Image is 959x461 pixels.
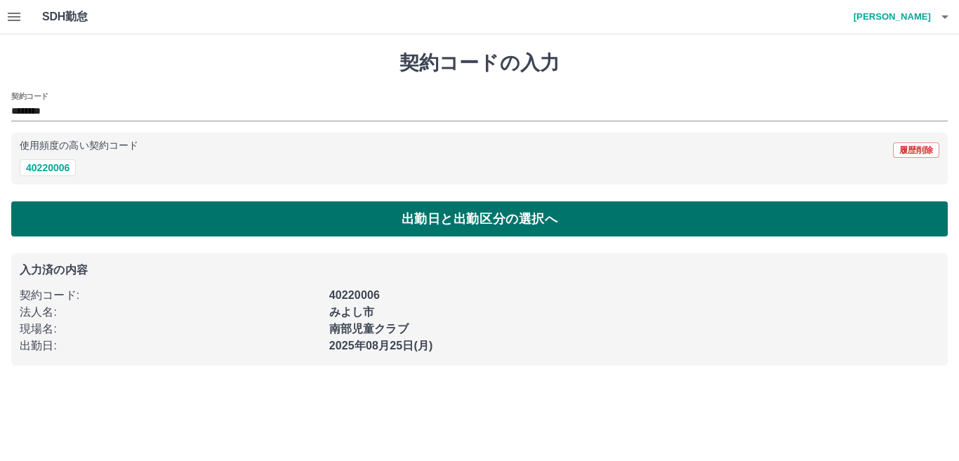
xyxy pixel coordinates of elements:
p: 使用頻度の高い契約コード [20,141,138,151]
p: 入力済の内容 [20,265,939,276]
p: 契約コード : [20,287,321,304]
button: 出勤日と出勤区分の選択へ [11,201,948,236]
b: 南部児童クラブ [329,323,409,335]
p: 出勤日 : [20,338,321,354]
button: 履歴削除 [893,142,939,158]
b: みよし市 [329,306,375,318]
h2: 契約コード [11,91,48,102]
b: 40220006 [329,289,380,301]
p: 現場名 : [20,321,321,338]
button: 40220006 [20,159,76,176]
p: 法人名 : [20,304,321,321]
b: 2025年08月25日(月) [329,340,433,352]
h1: 契約コードの入力 [11,51,948,75]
